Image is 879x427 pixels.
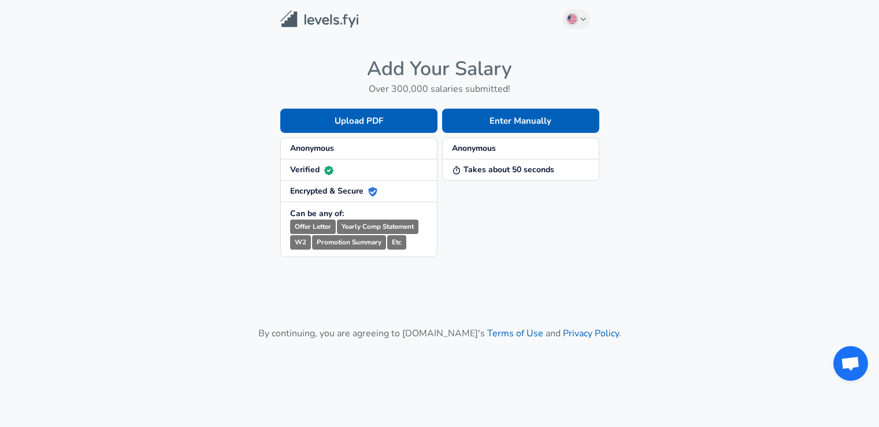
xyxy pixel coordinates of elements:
[290,143,334,154] strong: Anonymous
[280,10,358,28] img: Levels.fyi
[452,143,496,154] strong: Anonymous
[290,235,311,250] small: W2
[833,346,868,381] div: Open chat
[487,327,543,340] a: Terms of Use
[280,109,437,133] button: Upload PDF
[387,235,406,250] small: Etc
[312,235,386,250] small: Promotion Summary
[280,57,599,81] h4: Add Your Salary
[337,220,418,234] small: Yearly Comp Statement
[290,220,336,234] small: Offer Letter
[442,109,599,133] button: Enter Manually
[290,185,377,196] strong: Encrypted & Secure
[280,81,599,97] h6: Over 300,000 salaries submitted!
[452,164,554,175] strong: Takes about 50 seconds
[290,208,344,219] strong: Can be any of:
[290,164,333,175] strong: Verified
[563,327,619,340] a: Privacy Policy
[562,9,590,29] button: English (US)
[568,14,577,24] img: English (US)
